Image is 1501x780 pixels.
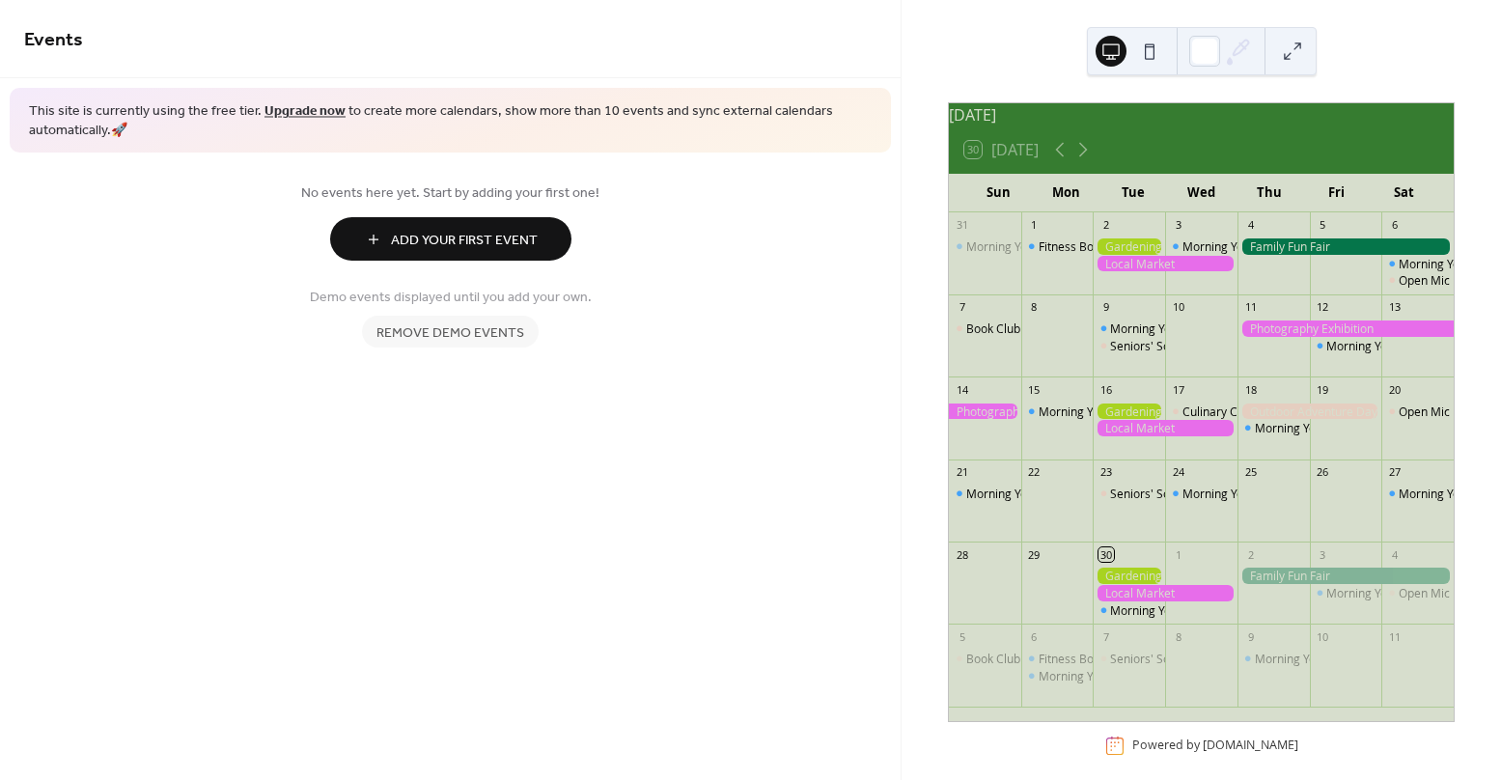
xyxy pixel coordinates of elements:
div: Morning Yoga Bliss [1039,404,1141,420]
div: Book Club Gathering [966,320,1077,337]
div: 25 [1243,465,1258,480]
div: Fitness Bootcamp [1039,238,1134,255]
div: Morning Yoga Bliss [1165,238,1237,255]
div: Fitness Bootcamp [1039,651,1134,667]
div: Fitness Bootcamp [1021,651,1094,667]
div: Morning Yoga Bliss [1310,585,1382,601]
a: [DOMAIN_NAME] [1203,738,1298,754]
a: Add Your First Event [24,217,876,261]
div: Tue [1099,174,1167,212]
div: 22 [1027,465,1042,480]
div: Morning Yoga Bliss [1381,256,1454,272]
span: Events [24,21,83,59]
a: Upgrade now [264,98,346,125]
span: Remove demo events [376,323,524,344]
div: 12 [1316,300,1330,315]
div: 21 [955,465,969,480]
div: Thu [1236,174,1303,212]
div: Open Mic Night [1381,404,1454,420]
div: 4 [1387,547,1402,562]
div: 7 [1098,629,1113,644]
div: Gardening Workshop [1093,238,1165,255]
div: Local Market [1093,256,1237,272]
div: 2 [1243,547,1258,562]
div: 11 [1387,629,1402,644]
div: Seniors' Social Tea [1110,338,1210,354]
div: 9 [1098,300,1113,315]
div: 27 [1387,465,1402,480]
div: Morning Yoga Bliss [949,486,1021,502]
div: 8 [1027,300,1042,315]
div: Morning Yoga Bliss [1326,338,1429,354]
div: 13 [1387,300,1402,315]
span: Add Your First Event [391,231,538,251]
div: Morning Yoga Bliss [1182,238,1285,255]
div: 30 [1098,547,1113,562]
div: 3 [1316,547,1330,562]
div: 5 [955,629,969,644]
div: 7 [955,300,969,315]
div: Seniors' Social Tea [1093,651,1165,667]
div: 4 [1243,218,1258,233]
div: Morning Yoga Bliss [1326,585,1429,601]
div: 14 [955,382,969,397]
div: Mon [1032,174,1099,212]
div: 16 [1098,382,1113,397]
div: 5 [1316,218,1330,233]
div: 23 [1098,465,1113,480]
div: Morning Yoga Bliss [1237,420,1310,436]
div: Morning Yoga Bliss [1021,404,1094,420]
div: Gardening Workshop [1093,404,1165,420]
div: Morning Yoga Bliss [1255,420,1357,436]
div: 18 [1243,382,1258,397]
div: 15 [1027,382,1042,397]
div: Morning Yoga Bliss [949,238,1021,255]
div: Sat [1371,174,1438,212]
div: Gardening Workshop [1093,568,1165,584]
div: 6 [1387,218,1402,233]
div: Local Market [1093,585,1237,601]
div: 24 [1171,465,1185,480]
div: Morning Yoga Bliss [1110,602,1212,619]
div: Morning Yoga Bliss [1021,668,1094,684]
div: Seniors' Social Tea [1093,486,1165,502]
div: 8 [1171,629,1185,644]
div: 29 [1027,547,1042,562]
div: Seniors' Social Tea [1110,486,1210,502]
div: Morning Yoga Bliss [1182,486,1285,502]
div: Morning Yoga Bliss [1255,651,1357,667]
div: Open Mic Night [1381,585,1454,601]
div: Photography Exhibition [1237,320,1454,337]
div: Open Mic Night [1381,272,1454,289]
div: Morning Yoga Bliss [1381,486,1454,502]
span: Demo events displayed until you add your own. [310,288,592,308]
div: Open Mic Night [1399,585,1482,601]
div: Morning Yoga Bliss [1237,651,1310,667]
span: No events here yet. Start by adding your first one! [24,183,876,204]
div: 3 [1171,218,1185,233]
div: Morning Yoga Bliss [966,238,1069,255]
div: 11 [1243,300,1258,315]
div: Open Mic Night [1399,272,1482,289]
div: Family Fun Fair [1237,568,1454,584]
div: 9 [1243,629,1258,644]
div: Morning Yoga Bliss [966,486,1069,502]
div: Family Fun Fair [1237,238,1454,255]
div: 10 [1316,629,1330,644]
div: 31 [955,218,969,233]
div: Culinary Cooking Class [1182,404,1305,420]
div: Local Market [1093,420,1237,436]
div: 6 [1027,629,1042,644]
div: Book Club Gathering [949,320,1021,337]
div: Fri [1303,174,1371,212]
div: Seniors' Social Tea [1110,651,1210,667]
div: 26 [1316,465,1330,480]
div: Book Club Gathering [966,651,1077,667]
div: Morning Yoga Bliss [1093,602,1165,619]
div: Morning Yoga Bliss [1310,338,1382,354]
div: Morning Yoga Bliss [1165,486,1237,502]
div: Wed [1167,174,1235,212]
div: Morning Yoga Bliss [1039,668,1141,684]
div: Culinary Cooking Class [1165,404,1237,420]
button: Remove demo events [362,316,539,348]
